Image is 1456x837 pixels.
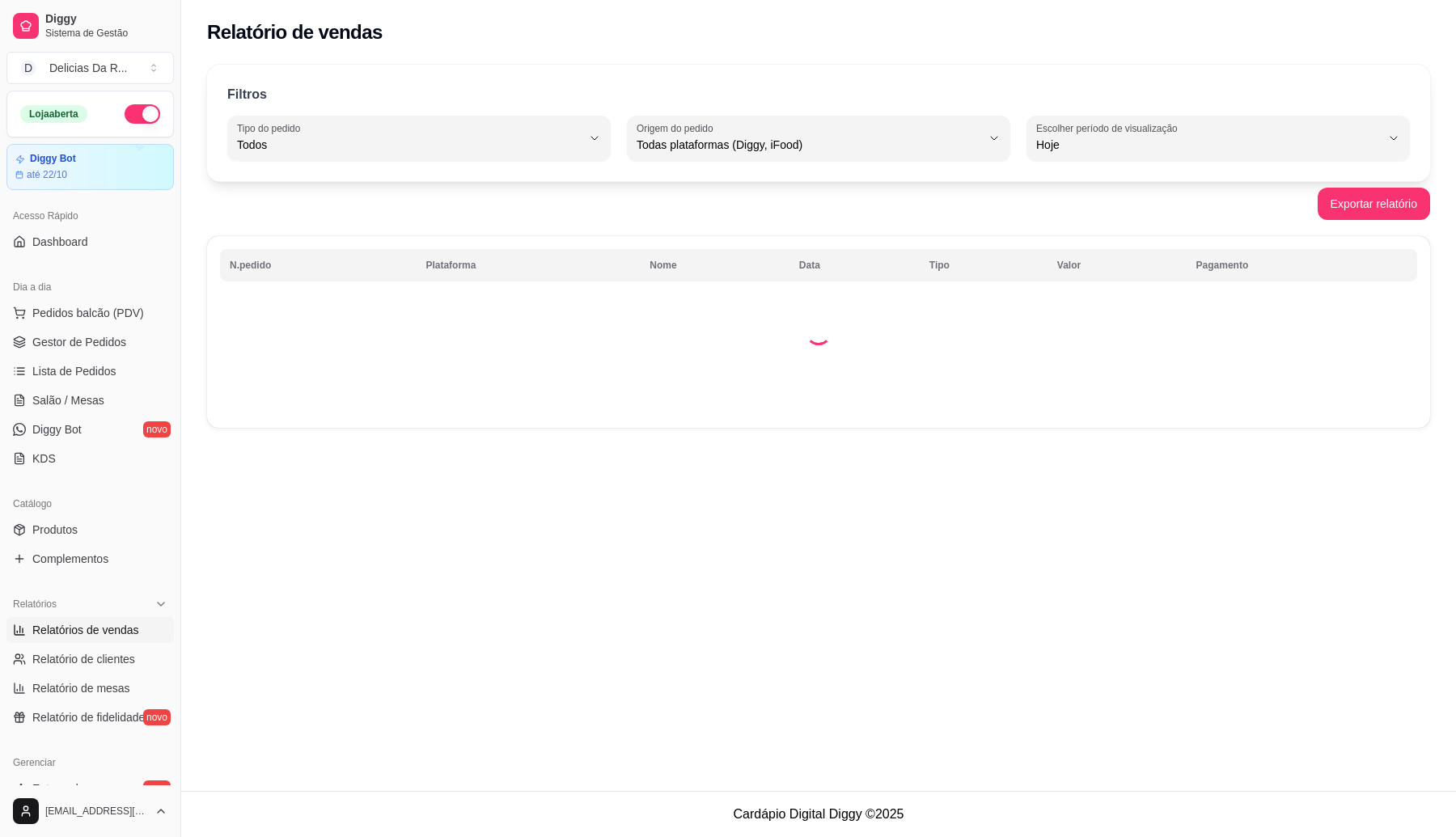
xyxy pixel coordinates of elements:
[6,792,174,831] button: [EMAIL_ADDRESS][DOMAIN_NAME]
[6,329,174,355] a: Gestor de Pedidos
[32,363,116,379] span: Lista de Pedidos
[6,203,174,229] div: Acesso Rápido
[13,598,57,611] span: Relatórios
[6,300,174,326] button: Pedidos balcão (PDV)
[27,168,67,181] article: até 22/10
[6,387,174,413] a: Salão / Mesas
[32,421,82,438] span: Diggy Bot
[32,522,78,538] span: Produtos
[32,392,104,408] span: Salão / Mesas
[237,121,306,135] label: Tipo do pedido
[32,305,144,321] span: Pedidos balcão (PDV)
[6,750,174,776] div: Gerenciar
[6,646,174,672] a: Relatório de clientes
[6,416,174,442] a: Diggy Botnovo
[6,6,174,45] a: DiggySistema de Gestão
[6,491,174,517] div: Catálogo
[125,104,160,124] button: Alterar Status
[1026,116,1410,161] button: Escolher período de visualizaçãoHoje
[32,709,145,725] span: Relatório de fidelidade
[6,52,174,84] button: Select a team
[32,622,139,638] span: Relatórios de vendas
[45,27,167,40] span: Sistema de Gestão
[6,358,174,384] a: Lista de Pedidos
[45,12,167,27] span: Diggy
[6,675,174,701] a: Relatório de mesas
[32,780,100,797] span: Entregadores
[20,60,36,76] span: D
[207,19,383,45] h2: Relatório de vendas
[32,680,130,696] span: Relatório de mesas
[32,651,135,667] span: Relatório de clientes
[45,805,148,818] span: [EMAIL_ADDRESS][DOMAIN_NAME]
[6,144,174,190] a: Diggy Botaté 22/10
[806,319,832,345] div: Loading
[181,791,1456,837] footer: Cardápio Digital Diggy © 2025
[20,105,87,123] div: Loja aberta
[6,546,174,572] a: Complementos
[227,85,267,104] p: Filtros
[637,121,718,135] label: Origem do pedido
[627,116,1010,161] button: Origem do pedidoTodas plataformas (Diggy, iFood)
[6,776,174,801] a: Entregadoresnovo
[1036,137,1381,153] span: Hoje
[6,274,174,300] div: Dia a dia
[49,60,127,76] div: Delicias Da R ...
[32,334,126,350] span: Gestor de Pedidos
[1036,121,1183,135] label: Escolher período de visualização
[32,234,88,250] span: Dashboard
[237,137,582,153] span: Todos
[1318,188,1430,220] button: Exportar relatório
[6,704,174,730] a: Relatório de fidelidadenovo
[32,551,108,567] span: Complementos
[6,517,174,543] a: Produtos
[30,153,76,165] article: Diggy Bot
[6,446,174,471] a: KDS
[227,116,611,161] button: Tipo do pedidoTodos
[6,617,174,643] a: Relatórios de vendas
[32,450,56,467] span: KDS
[6,229,174,255] a: Dashboard
[637,137,981,153] span: Todas plataformas (Diggy, iFood)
